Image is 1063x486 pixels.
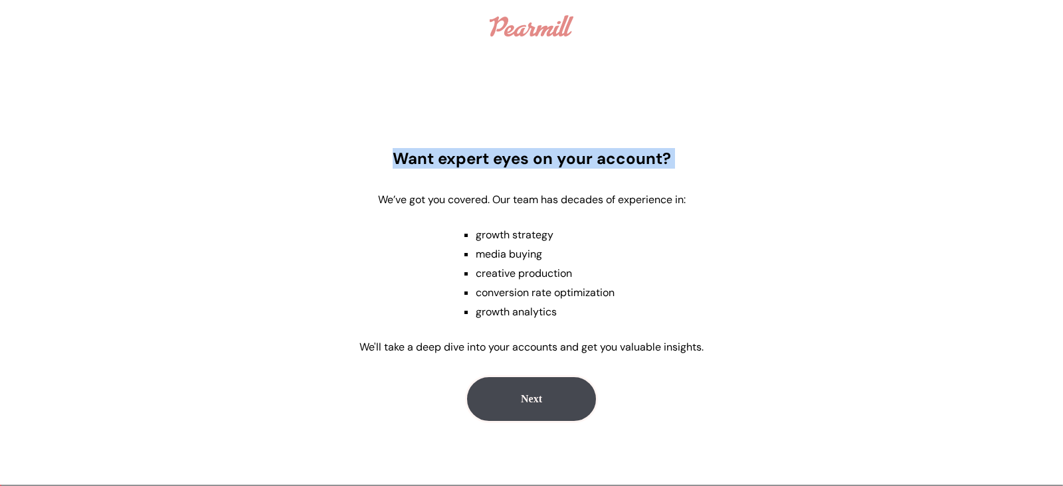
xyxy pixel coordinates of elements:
[476,228,615,242] li: growth strategy
[476,285,615,299] li: conversion rate optimization
[359,340,704,354] p: We'll take a deep dive into your accounts and get you valuable insights.
[393,148,671,169] h2: Want expert eyes on your account?
[476,305,615,319] li: growth analytics
[490,15,573,37] img: Logo
[483,9,579,43] a: Logo
[465,375,598,423] button: Next
[476,247,615,261] li: media buying
[378,193,686,206] p: We’ve got you covered. Our team has decades of experience in:
[476,266,615,280] li: creative production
